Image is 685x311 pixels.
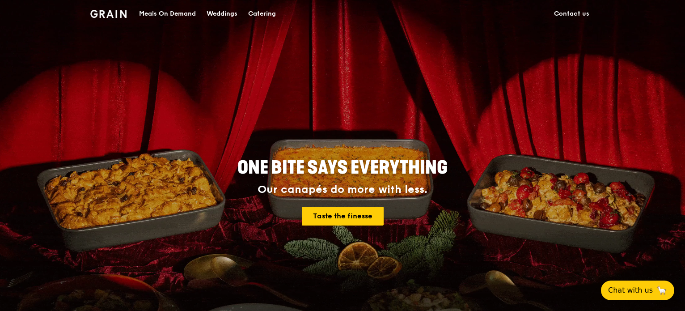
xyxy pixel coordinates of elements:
div: Catering [248,0,276,27]
div: Our canapés do more with less. [182,183,503,196]
a: Taste the finesse [302,207,384,226]
span: 🦙 [656,285,667,296]
div: Weddings [207,0,237,27]
img: Grain [90,10,127,18]
span: ONE BITE SAYS EVERYTHING [237,157,448,179]
a: Weddings [201,0,243,27]
div: Meals On Demand [139,0,196,27]
button: Chat with us🦙 [601,281,674,300]
a: Contact us [549,0,595,27]
a: Catering [243,0,281,27]
span: Chat with us [608,285,653,296]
